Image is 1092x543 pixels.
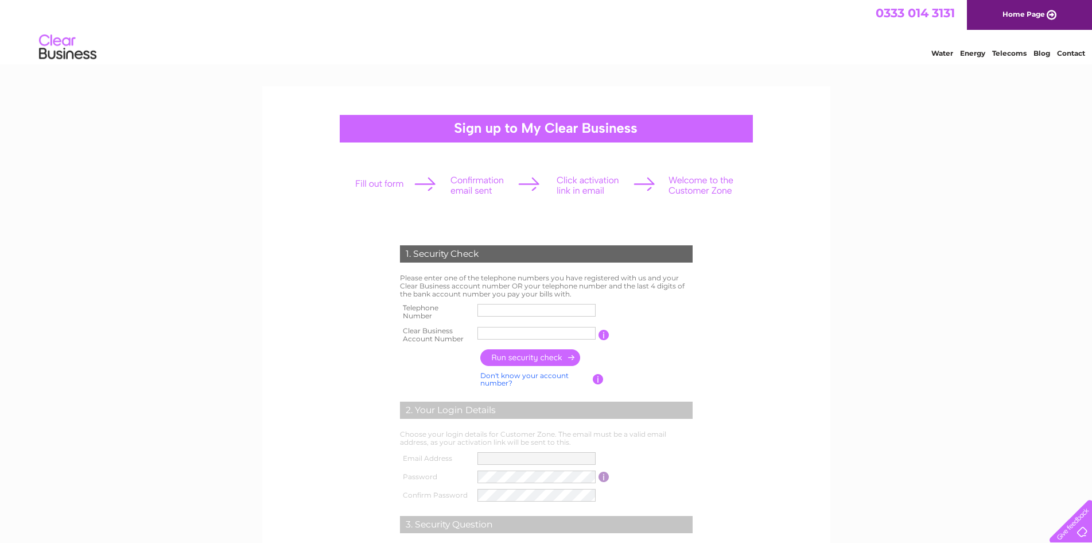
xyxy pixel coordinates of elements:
td: Please enter one of the telephone numbers you have registered with us and your Clear Business acc... [397,271,695,301]
th: Password [397,468,475,486]
input: Information [599,330,609,340]
input: Information [593,374,604,384]
th: Clear Business Account Number [397,324,475,346]
a: Contact [1057,49,1085,57]
div: 2. Your Login Details [400,402,693,419]
a: 0333 014 3131 [876,6,955,20]
div: 3. Security Question [400,516,693,533]
th: Telephone Number [397,301,475,324]
a: Water [931,49,953,57]
a: Energy [960,49,985,57]
th: Confirm Password [397,486,475,505]
div: 1. Security Check [400,245,693,263]
th: Email Address [397,449,475,468]
input: Information [599,472,609,482]
div: Clear Business is a trading name of Verastar Limited (registered in [GEOGRAPHIC_DATA] No. 3667643... [275,6,818,56]
a: Blog [1033,49,1050,57]
td: Choose your login details for Customer Zone. The email must be a valid email address, as your act... [397,428,695,449]
img: logo.png [38,30,97,65]
a: Telecoms [992,49,1027,57]
a: Don't know your account number? [480,371,569,388]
